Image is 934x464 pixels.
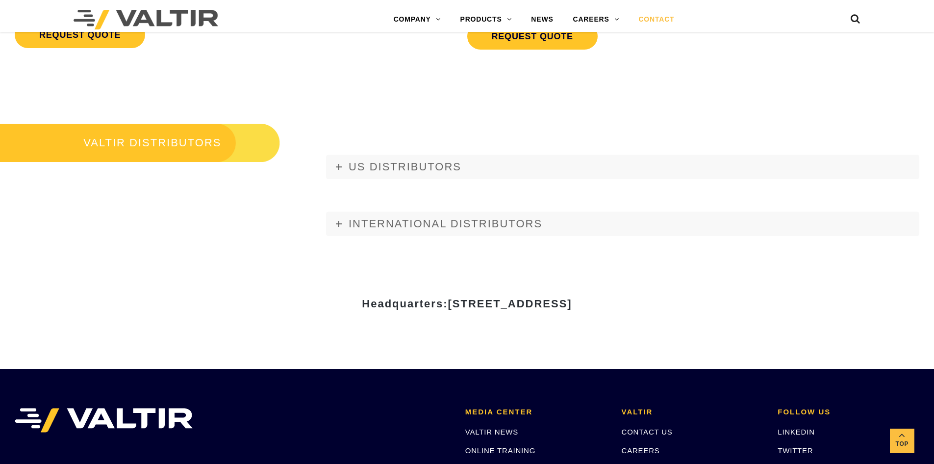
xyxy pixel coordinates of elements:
[465,428,518,436] a: VALTIR NEWS
[890,429,914,453] a: Top
[74,10,218,29] img: Valtir
[448,298,572,310] span: [STREET_ADDRESS]
[467,23,598,50] a: REQUEST QUOTE
[349,218,542,230] span: INTERNATIONAL DISTRIBUTORS
[326,212,919,236] a: INTERNATIONAL DISTRIBUTORS
[465,446,535,455] a: ONLINE TRAINING
[778,446,813,455] a: TWITTER
[778,408,919,416] h2: FOLLOW US
[384,10,451,29] a: COMPANY
[451,10,522,29] a: PRODUCTS
[622,446,660,455] a: CAREERS
[890,438,914,450] span: Top
[465,408,607,416] h2: MEDIA CENTER
[629,10,684,29] a: CONTACT
[778,428,815,436] a: LINKEDIN
[622,428,673,436] a: CONTACT US
[15,22,145,48] a: REQUEST QUOTE
[521,10,563,29] a: NEWS
[15,408,193,433] img: VALTIR
[349,161,461,173] span: US DISTRIBUTORS
[326,155,919,179] a: US DISTRIBUTORS
[362,298,572,310] strong: Headquarters:
[622,408,763,416] h2: VALTIR
[563,10,629,29] a: CAREERS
